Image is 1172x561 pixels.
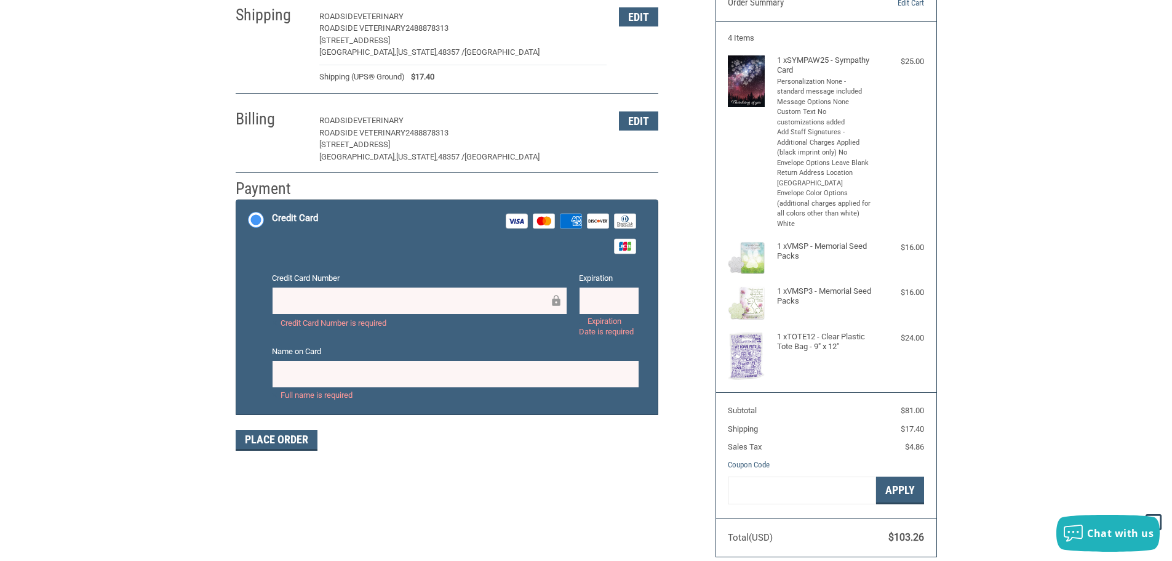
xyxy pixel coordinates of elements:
[905,442,924,451] span: $4.86
[357,116,404,125] span: Veterinary
[876,477,924,504] button: Apply
[875,241,924,254] div: $16.00
[272,318,567,328] label: Credit Card Number is required
[619,111,658,131] button: Edit
[728,424,758,434] span: Shipping
[875,55,924,68] div: $25.00
[777,77,872,97] li: Personalization None - standard message included
[236,179,308,199] h2: Payment
[579,316,639,337] label: Expiration Date is required
[728,460,770,469] a: Coupon Code
[405,128,448,137] span: 2488878313
[319,116,357,125] span: Roadside
[728,442,762,451] span: Sales Tax
[396,152,438,161] span: [US_STATE],
[438,152,464,161] span: 48357 /
[319,36,390,45] span: [STREET_ADDRESS]
[319,140,390,149] span: [STREET_ADDRESS]
[777,127,872,158] li: Add Staff Signatures - Additional Charges Applied (black imprint only) No
[236,5,308,25] h2: Shipping
[1056,515,1160,552] button: Chat with us
[464,152,540,161] span: [GEOGRAPHIC_DATA]
[888,531,924,543] span: $103.26
[405,71,434,83] span: $17.40
[236,109,308,129] h2: Billing
[272,390,639,400] label: Full name is required
[777,97,872,108] li: Message Options None
[777,286,872,307] h4: 1 x VMSP3 - Memorial Seed Packs
[236,430,317,451] button: Place Order
[875,332,924,344] div: $24.00
[1087,527,1154,540] span: Chat with us
[875,286,924,299] div: $16.00
[901,424,924,434] span: $17.40
[777,107,872,127] li: Custom Text No customizations added
[619,7,658,26] button: Edit
[728,406,757,415] span: Subtotal
[777,158,872,169] li: Envelope Options Leave Blank
[728,33,924,43] h3: 4 Items
[777,332,872,352] h4: 1 x TOTE12 - Clear Plastic Tote Bag - 9" x 12"
[728,477,876,504] input: Gift Certificate or Coupon Code
[357,12,404,21] span: Veterinary
[319,47,396,57] span: [GEOGRAPHIC_DATA],
[396,47,438,57] span: [US_STATE],
[272,208,318,228] div: Credit Card
[728,532,773,543] span: Total (USD)
[777,168,872,188] li: Return Address Location [GEOGRAPHIC_DATA]
[272,345,639,358] label: Name on Card
[405,23,448,33] span: 2488878313
[777,241,872,262] h4: 1 x VMSP - Memorial Seed Packs
[464,47,540,57] span: [GEOGRAPHIC_DATA]
[272,272,567,285] label: Credit Card Number
[901,406,924,415] span: $81.00
[319,23,405,33] span: Roadside Veterinary
[319,12,357,21] span: Roadside
[438,47,464,57] span: 48357 /
[319,152,396,161] span: [GEOGRAPHIC_DATA],
[777,55,872,76] h4: 1 x SYMPAW25 - Sympathy Card
[319,128,405,137] span: Roadside Veterinary
[319,71,405,83] span: Shipping (UPS® Ground)
[579,272,639,285] label: Expiration
[777,188,872,229] li: Envelope Color Options (additional charges applied for all colors other than white) White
